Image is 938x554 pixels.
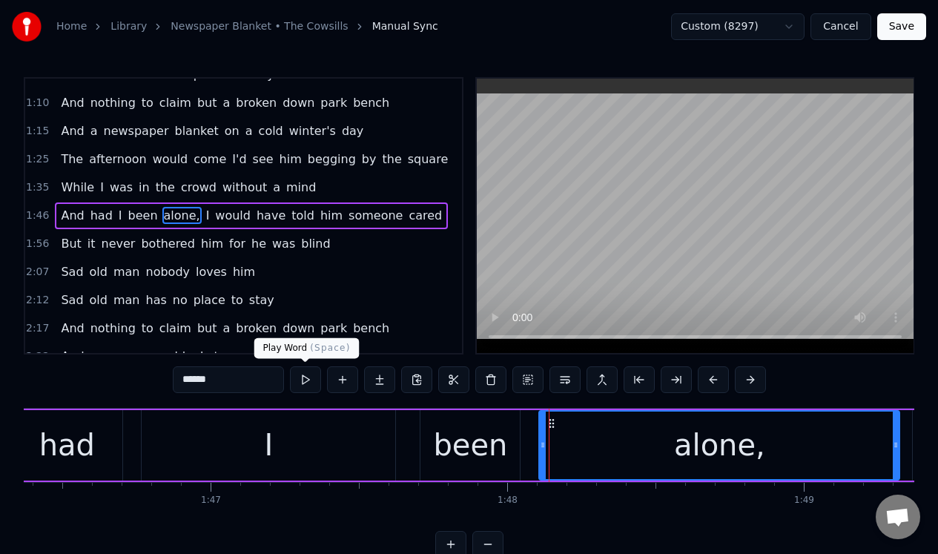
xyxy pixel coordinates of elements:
[250,235,268,252] span: he
[110,19,147,34] a: Library
[271,179,282,196] span: a
[244,348,254,365] span: a
[26,124,49,139] span: 1:15
[59,179,96,196] span: While
[162,207,202,224] span: alone,
[201,495,221,507] div: 1:47
[127,207,159,224] span: been
[108,179,134,196] span: was
[151,151,190,168] span: would
[117,207,124,224] span: I
[877,13,926,40] button: Save
[145,263,192,280] span: nobody
[372,19,438,34] span: Manual Sync
[319,94,349,111] span: park
[254,338,360,359] div: Play Word
[380,151,403,168] span: the
[674,423,765,467] div: alone,
[100,235,137,252] span: never
[230,291,245,309] span: to
[112,263,142,280] span: man
[158,94,193,111] span: claim
[26,152,49,167] span: 1:25
[248,291,276,309] span: stay
[89,348,99,365] span: a
[89,207,114,224] span: had
[351,320,391,337] span: bench
[192,291,227,309] span: place
[179,179,218,196] span: crowd
[140,94,155,111] span: to
[89,122,99,139] span: a
[257,122,285,139] span: cold
[99,179,105,196] span: I
[89,320,137,337] span: nothing
[12,12,42,42] img: youka
[876,495,920,539] div: Open chat
[173,122,219,139] span: blanket
[56,19,87,34] a: Home
[26,265,49,280] span: 2:07
[192,151,228,168] span: come
[59,320,85,337] span: And
[407,207,443,224] span: cared
[271,235,297,252] span: was
[87,151,148,168] span: afternoon
[154,179,176,196] span: the
[306,151,357,168] span: begging
[222,320,232,337] span: a
[26,208,49,223] span: 1:46
[222,94,232,111] span: a
[319,320,349,337] span: park
[171,19,348,34] a: Newspaper Blanket • The Cowsills
[360,151,378,168] span: by
[433,423,507,467] div: been
[145,291,168,309] span: has
[59,291,85,309] span: Sad
[194,263,228,280] span: loves
[158,320,193,337] span: claim
[223,122,241,139] span: on
[290,207,316,224] span: told
[221,179,268,196] span: without
[59,348,85,365] span: And
[231,151,248,168] span: I'd
[347,207,404,224] span: someone
[288,122,337,139] span: winter's
[281,94,316,111] span: down
[88,291,109,309] span: old
[199,235,225,252] span: him
[102,348,171,365] span: newspaper
[264,423,273,467] div: I
[59,263,85,280] span: Sad
[319,207,344,224] span: him
[251,151,275,168] span: see
[351,94,391,111] span: bench
[278,151,303,168] span: him
[59,207,85,224] span: And
[39,423,95,467] div: had
[300,235,331,252] span: blind
[285,179,317,196] span: mind
[88,263,109,280] span: old
[196,320,219,337] span: but
[140,320,155,337] span: to
[89,94,137,111] span: nothing
[340,122,365,139] span: day
[173,348,219,365] span: blanket
[310,343,350,353] span: ( Space )
[214,207,252,224] span: would
[56,19,438,34] nav: breadcrumb
[26,349,49,364] span: 2:22
[102,122,171,139] span: newspaper
[59,94,85,111] span: And
[59,151,85,168] span: The
[196,94,219,111] span: but
[255,207,287,224] span: have
[26,321,49,336] span: 2:17
[59,235,82,252] span: But
[810,13,871,40] button: Cancel
[231,263,257,280] span: him
[112,291,142,309] span: man
[234,320,278,337] span: broken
